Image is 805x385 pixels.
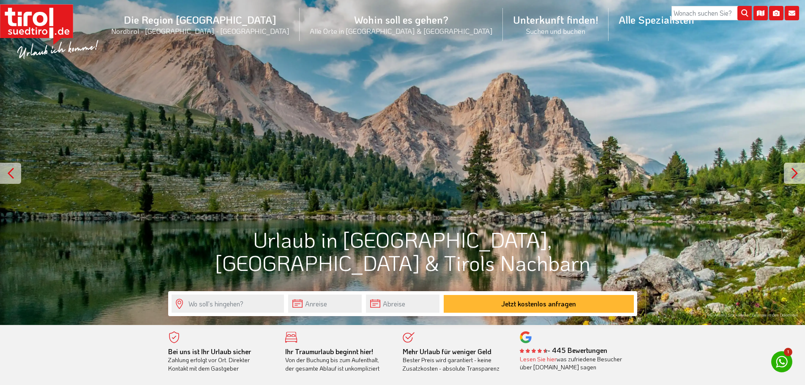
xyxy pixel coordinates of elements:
[168,347,251,356] b: Bei uns ist Ihr Urlaub sicher
[288,295,362,313] input: Anreise
[513,26,598,35] small: Suchen und buchen
[671,6,752,20] input: Wonach suchen Sie?
[753,6,768,20] i: Karte öffnen
[111,26,289,35] small: Nordtirol - [GEOGRAPHIC_DATA] - [GEOGRAPHIC_DATA]
[609,4,704,35] a: Alle Spezialisten
[403,347,508,373] div: Bester Preis wird garantiert - keine Zusatzkosten - absolute Transparenz
[520,355,625,371] div: was zufriedene Besucher über [DOMAIN_NAME] sagen
[520,355,557,363] a: Lesen Sie hier
[403,347,491,356] b: Mehr Urlaub für weniger Geld
[285,347,390,373] div: Von der Buchung bis zum Aufenthalt, der gesamte Ablauf ist unkompliziert
[785,6,799,20] i: Kontakt
[168,347,273,373] div: Zahlung erfolgt vor Ort. Direkter Kontakt mit dem Gastgeber
[285,347,373,356] b: Ihr Traumurlaub beginnt hier!
[520,346,607,355] b: - 445 Bewertungen
[771,351,792,372] a: 1
[784,348,792,356] span: 1
[769,6,783,20] i: Fotogalerie
[366,295,439,313] input: Abreise
[101,4,300,45] a: Die Region [GEOGRAPHIC_DATA]Nordtirol - [GEOGRAPHIC_DATA] - [GEOGRAPHIC_DATA]
[310,26,493,35] small: Alle Orte in [GEOGRAPHIC_DATA] & [GEOGRAPHIC_DATA]
[503,4,609,45] a: Unterkunft finden!Suchen und buchen
[300,4,503,45] a: Wohin soll es gehen?Alle Orte in [GEOGRAPHIC_DATA] & [GEOGRAPHIC_DATA]
[444,295,634,313] button: Jetzt kostenlos anfragen
[172,295,284,313] input: Wo soll's hingehen?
